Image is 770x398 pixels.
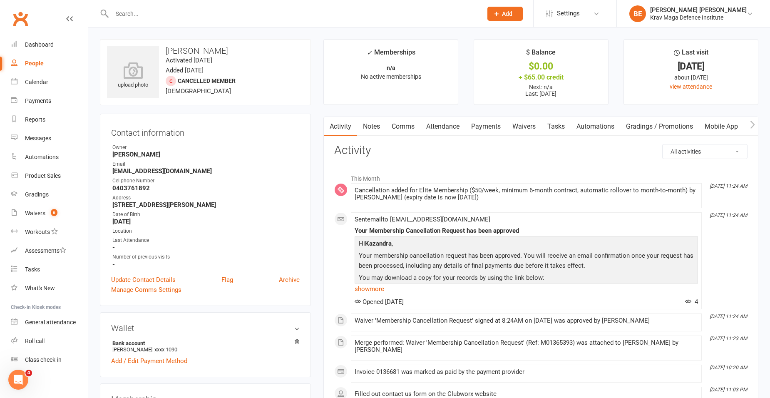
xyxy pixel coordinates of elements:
div: $ Balance [526,47,556,62]
div: People [25,60,44,67]
iframe: Intercom live chat [8,370,28,390]
div: Waivers [25,210,45,216]
span: No active memberships [361,73,421,80]
a: Gradings [11,185,88,204]
a: show more [355,283,698,295]
a: Automations [11,148,88,167]
span: 4 [25,370,32,376]
a: Reports [11,110,88,129]
p: Hi , [357,239,696,251]
input: Search... [109,8,477,20]
h3: Activity [334,144,748,157]
div: $0.00 [482,62,601,71]
a: Product Sales [11,167,88,185]
div: Merge performed: Waiver 'Membership Cancellation Request' (Ref: M01365393) was attached to [PERSO... [355,339,698,353]
p: Next: n/a Last: [DATE] [482,84,601,97]
div: Email [112,160,300,168]
a: Waivers [507,117,541,136]
div: [PERSON_NAME] [PERSON_NAME] [650,6,747,14]
div: Invoice 0136681 was marked as paid by the payment provider [355,368,698,376]
i: [DATE] 11:23 AM [710,336,747,341]
a: Payments [11,92,88,110]
a: Clubworx [10,8,31,29]
a: Manage Comms Settings [111,285,181,295]
div: Automations [25,154,59,160]
i: ✓ [367,49,372,57]
a: Class kiosk mode [11,351,88,369]
strong: [PERSON_NAME] [112,151,300,158]
time: Added [DATE] [166,67,204,74]
i: [DATE] 11:24 AM [710,212,747,218]
strong: [STREET_ADDRESS][PERSON_NAME] [112,201,300,209]
a: Attendance [420,117,465,136]
a: People [11,54,88,73]
a: Automations [571,117,620,136]
div: Number of previous visits [112,253,300,261]
div: Gradings [25,191,49,198]
strong: [DATE] [112,218,300,225]
button: Add [487,7,523,21]
strong: [EMAIL_ADDRESS][DOMAIN_NAME] [112,167,300,175]
strong: - [112,244,300,251]
a: Roll call [11,332,88,351]
a: What's New [11,279,88,298]
a: Comms [386,117,420,136]
span: Add [502,10,512,17]
div: Tasks [25,266,40,273]
a: Mobile App [699,117,744,136]
h3: Contact information [111,125,300,137]
a: Payments [465,117,507,136]
div: Cancellation added for Elite Membership ($50/week, minimum 6-month contract, automatic rollover t... [355,187,698,201]
div: Address [112,194,300,202]
h3: [PERSON_NAME] [107,46,304,55]
a: General attendance kiosk mode [11,313,88,332]
a: view attendance [670,83,712,90]
span: 4 [685,298,698,306]
div: Messages [25,135,51,142]
div: BE [629,5,646,22]
a: Archive [279,275,300,285]
a: Update Contact Details [111,275,176,285]
a: Notes [357,117,386,136]
div: What's New [25,285,55,291]
a: Dashboard [11,35,88,54]
div: Reports [25,116,45,123]
a: Flag [221,275,233,285]
div: Cellphone Number [112,177,300,185]
strong: - [112,261,300,268]
div: General attendance [25,319,76,326]
div: Krav Maga Defence Institute [650,14,747,21]
i: [DATE] 11:03 PM [710,387,747,393]
a: Add / Edit Payment Method [111,356,187,366]
div: Your Membership Cancellation Request has been approved [355,227,698,234]
strong: 0403761892 [112,184,300,192]
div: upload photo [107,62,159,90]
div: Roll call [25,338,45,344]
div: Date of Birth [112,211,300,219]
span: [DEMOGRAPHIC_DATA] [166,87,231,95]
div: Waiver 'Membership Cancellation Request' signed at 8:24AM on [DATE] was approved by [PERSON_NAME] [355,317,698,324]
div: + $65.00 credit [482,73,601,82]
div: Last Attendance [112,236,300,244]
div: Payments [25,97,51,104]
i: [DATE] 10:20 AM [710,365,747,371]
span: 6 [51,209,57,216]
div: Filled out contact us form on the Clubworx website [355,391,698,398]
span: Kazandra [365,240,392,247]
h3: Wallet [111,323,300,333]
a: Gradings / Promotions [620,117,699,136]
a: Activity [324,117,357,136]
span: Settings [557,4,580,23]
a: Messages [11,129,88,148]
div: Workouts [25,229,50,235]
li: [PERSON_NAME] [111,339,300,354]
p: You may download a copy for your records by using the link below: [357,273,696,285]
i: [DATE] 11:24 AM [710,183,747,189]
a: Assessments [11,241,88,260]
a: Calendar [11,73,88,92]
i: [DATE] 11:24 AM [710,313,747,319]
div: Assessments [25,247,66,254]
span: xxxx 1090 [154,346,177,353]
div: Calendar [25,79,48,85]
div: Class check-in [25,356,62,363]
